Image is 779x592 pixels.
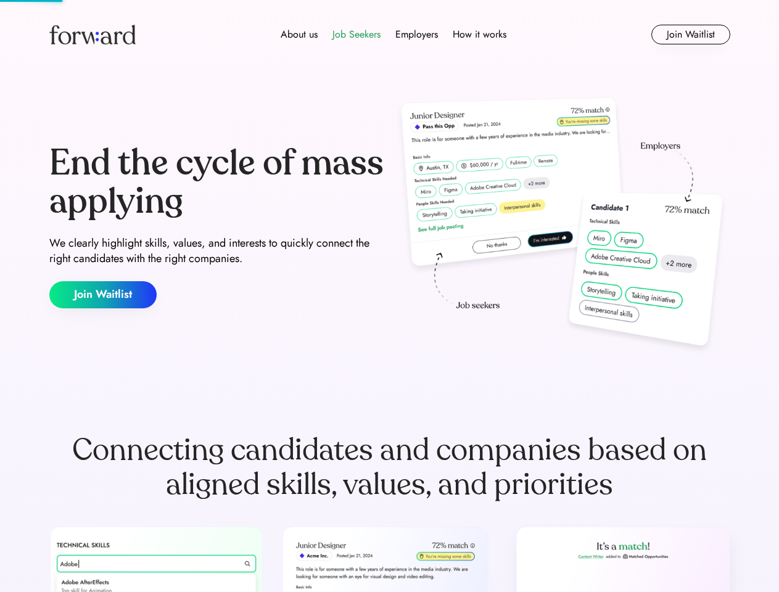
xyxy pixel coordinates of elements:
[651,25,730,44] button: Join Waitlist
[49,144,385,220] div: End the cycle of mass applying
[49,281,157,308] button: Join Waitlist
[281,27,318,42] div: About us
[453,27,506,42] div: How it works
[332,27,381,42] div: Job Seekers
[395,94,730,359] img: hero-image.png
[395,27,438,42] div: Employers
[49,25,136,44] img: Forward logo
[49,236,385,266] div: We clearly highlight skills, values, and interests to quickly connect the right candidates with t...
[49,433,730,502] div: Connecting candidates and companies based on aligned skills, values, and priorities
